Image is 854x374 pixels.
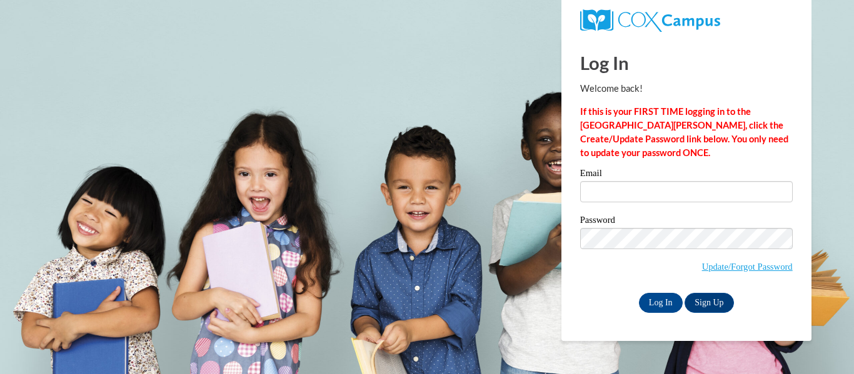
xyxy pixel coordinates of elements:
[580,9,793,32] a: COX Campus
[580,82,793,96] p: Welcome back!
[580,106,788,158] strong: If this is your FIRST TIME logging in to the [GEOGRAPHIC_DATA][PERSON_NAME], click the Create/Upd...
[580,215,793,228] label: Password
[702,262,793,272] a: Update/Forgot Password
[639,293,683,313] input: Log In
[580,169,793,181] label: Email
[685,293,733,313] a: Sign Up
[580,9,720,32] img: COX Campus
[580,50,793,76] h1: Log In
